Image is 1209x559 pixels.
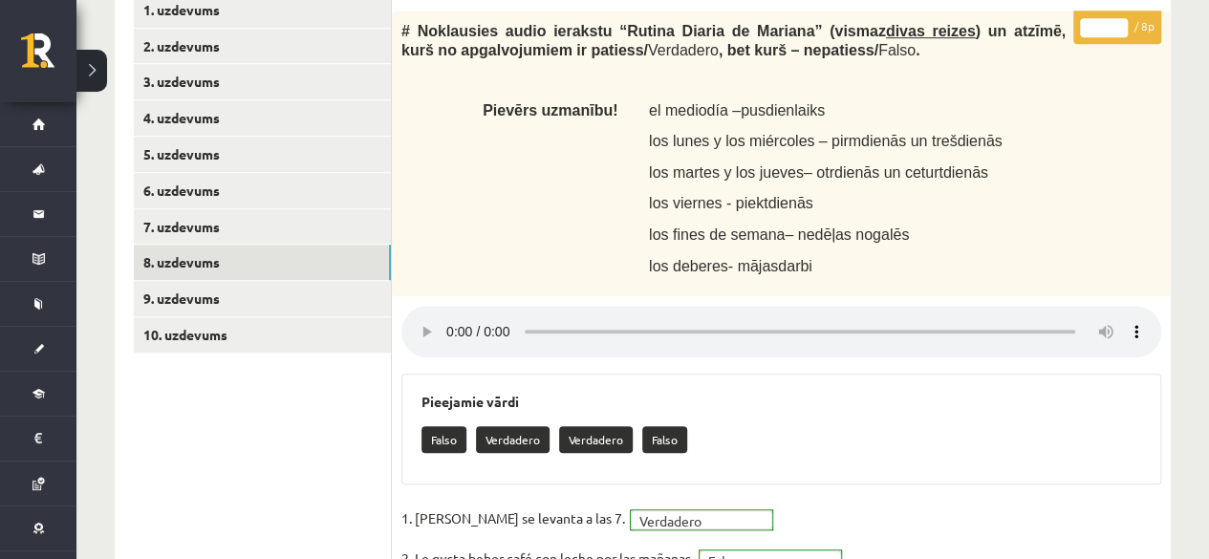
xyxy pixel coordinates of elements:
span: los deberes [649,258,728,274]
p: Falso [642,426,687,453]
p: Verdadero [559,426,633,453]
span: los viernes - piektdienās [649,195,813,211]
span: Pievērs uzmanību! [483,102,617,118]
p: / 8p [1073,11,1161,44]
span: Verdadero [648,42,719,58]
span: Falso [878,42,916,58]
p: 1. [PERSON_NAME] se levanta a las 7. [401,504,625,532]
a: 10. uzdevums [134,317,391,353]
a: 3. uzdevums [134,64,391,99]
u: divas reizes [886,23,976,39]
a: 4. uzdevums [134,100,391,136]
a: 9. uzdevums [134,281,391,316]
a: 8. uzdevums [134,245,391,280]
span: los lunes y los miércoles [649,133,814,149]
a: 7. uzdevums [134,209,391,245]
a: Verdadero [631,510,772,529]
a: Rīgas 1. Tālmācības vidusskola [21,33,76,81]
span: # Noklausies audio ierakstu “Rutina Diaria de Mariana” (vismaz ) un atzīmē, kurš no apgalvojumiem... [401,23,1066,59]
span: . [916,42,919,58]
h3: Pieejamie vārdi [421,394,1141,410]
span: Verdadero [639,511,746,530]
span: los fines de semana [649,226,785,243]
span: – pirmdienās un trešdienās [818,133,1002,149]
span: – otrdienās un ceturtdienās [804,164,988,181]
span: los martes y los jueves [649,164,804,181]
span: , bet kurš – nepatiess/ [719,42,878,58]
span: el mediodía –pusdienlaiks [649,102,825,118]
a: 2. uzdevums [134,29,391,64]
a: 5. uzdevums [134,137,391,172]
p: Verdadero [476,426,550,453]
span: – nedēļas nogalēs [785,226,909,243]
span: - mājasdarbi [728,258,812,274]
p: Falso [421,426,466,453]
a: 6. uzdevums [134,173,391,208]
